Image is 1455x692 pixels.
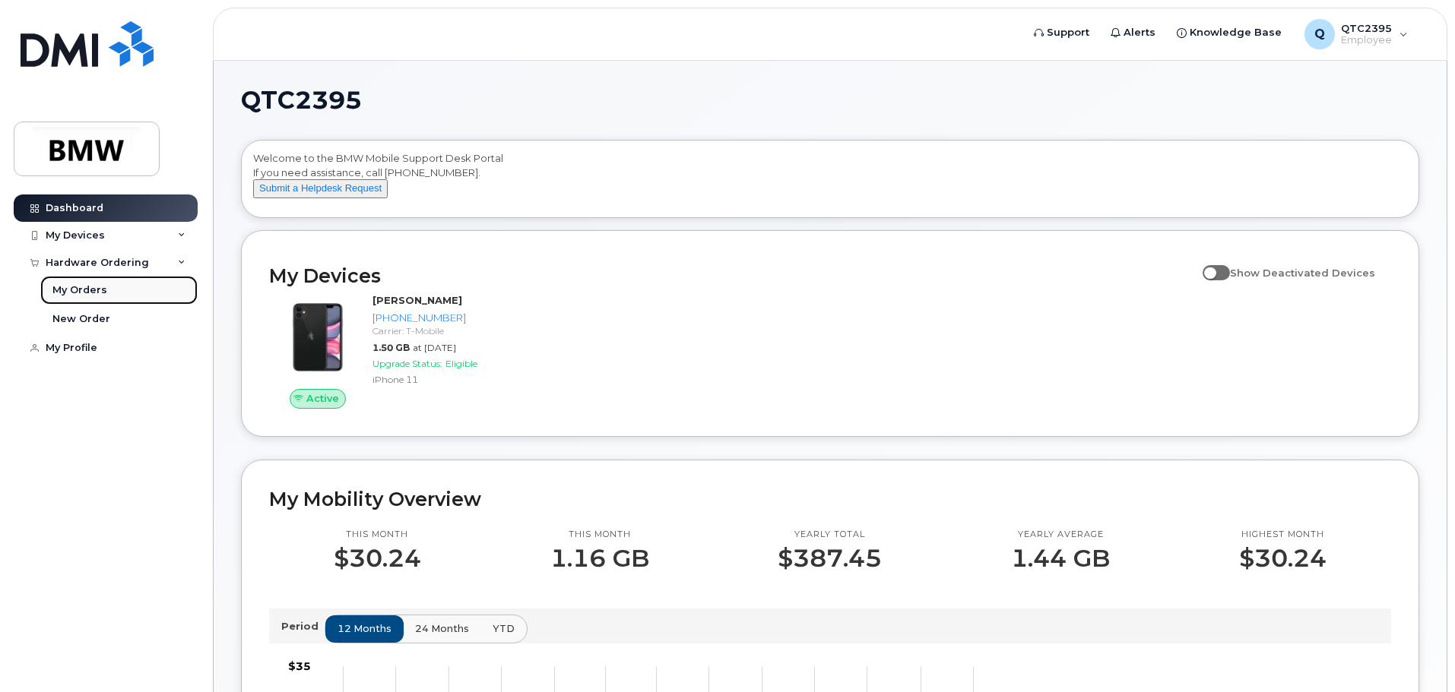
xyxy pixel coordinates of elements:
[372,324,530,337] div: Carrier: T-Mobile
[269,264,1195,287] h2: My Devices
[1230,267,1375,279] span: Show Deactivated Devices
[1011,545,1110,572] p: 1.44 GB
[550,529,649,541] p: This month
[1389,626,1444,681] iframe: Messenger Launcher
[778,545,882,572] p: $387.45
[253,151,1407,212] div: Welcome to the BMW Mobile Support Desk Portal If you need assistance, call [PHONE_NUMBER].
[288,659,311,673] tspan: $35
[281,619,325,634] p: Period
[415,621,469,636] span: 24 months
[241,89,362,112] span: QTC2395
[1239,529,1327,541] p: Highest month
[1239,545,1327,572] p: $30.24
[372,342,410,353] span: 1.50 GB
[493,621,515,636] span: YTD
[1203,258,1215,270] input: Show Deactivated Devices
[269,293,536,409] a: Active[PERSON_NAME][PHONE_NUMBER]Carrier: T-Mobile1.50 GBat [DATE]Upgrade Status:EligibleiPhone 11
[372,373,530,386] div: iPhone 11
[334,545,421,572] p: $30.24
[334,529,421,541] p: This month
[306,391,339,406] span: Active
[445,358,477,369] span: Eligible
[778,529,882,541] p: Yearly total
[253,182,388,194] a: Submit a Helpdesk Request
[253,179,388,198] button: Submit a Helpdesk Request
[372,294,462,306] strong: [PERSON_NAME]
[269,488,1391,510] h2: My Mobility Overview
[372,311,530,325] div: [PHONE_NUMBER]
[413,342,456,353] span: at [DATE]
[372,358,442,369] span: Upgrade Status:
[281,301,354,374] img: iPhone_11.jpg
[1011,529,1110,541] p: Yearly average
[550,545,649,572] p: 1.16 GB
